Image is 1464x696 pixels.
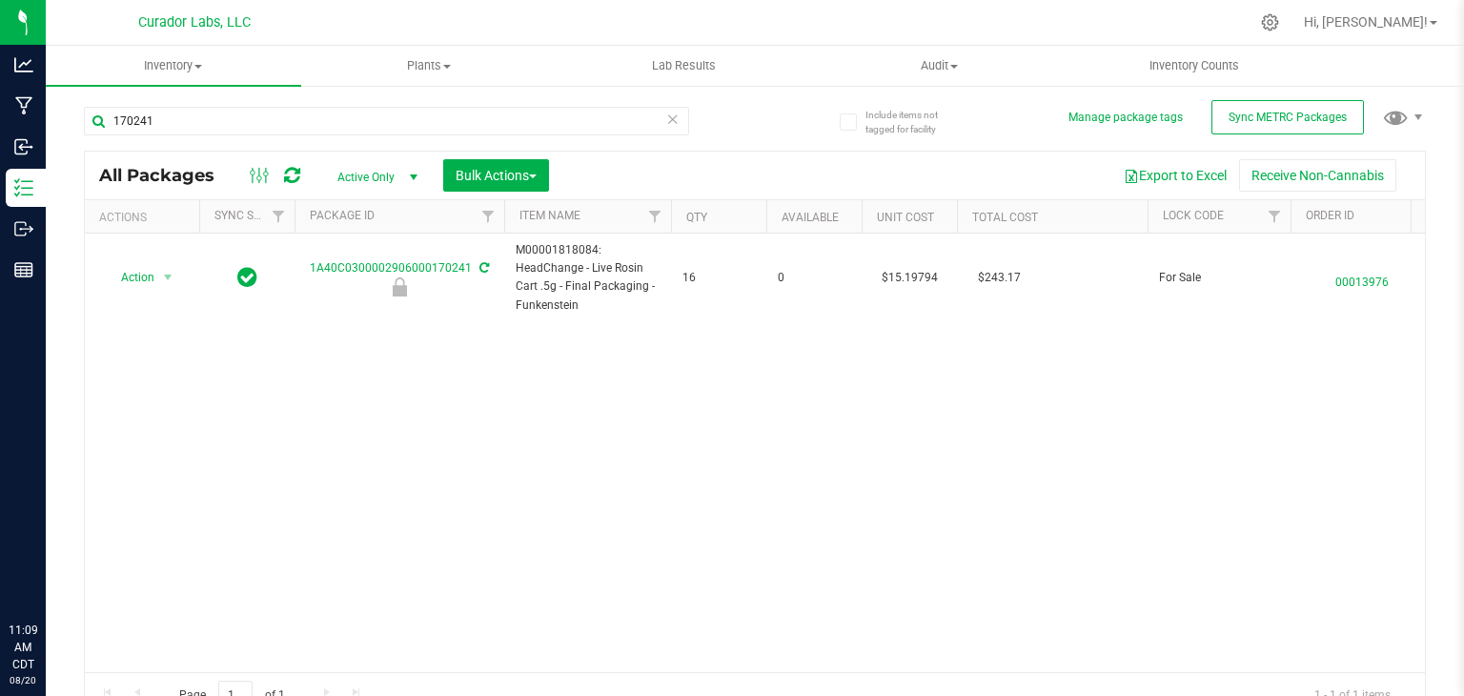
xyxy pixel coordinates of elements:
[519,209,580,222] a: Item Name
[14,137,33,156] inline-svg: Inbound
[666,107,680,132] span: Clear
[473,200,504,233] a: Filter
[1111,159,1239,192] button: Export to Excel
[443,159,549,192] button: Bulk Actions
[968,264,1030,292] span: $243.17
[1211,100,1364,134] button: Sync METRC Packages
[14,55,33,74] inline-svg: Analytics
[626,57,742,74] span: Lab Results
[1258,13,1282,31] div: Manage settings
[19,543,76,601] iframe: Resource center
[865,108,961,136] span: Include items not tagged for facility
[263,200,295,233] a: Filter
[84,107,689,135] input: Search Package ID, Item Name, SKU, Lot or Part Number...
[237,264,257,291] span: In Sync
[214,209,288,222] a: Sync Status
[292,277,507,297] div: For Sale
[682,269,755,287] span: 16
[14,178,33,197] inline-svg: Inventory
[302,57,556,74] span: Plants
[1068,110,1183,126] button: Manage package tags
[516,241,660,315] span: M00001818084: HeadChange - Live Rosin Cart .5g - Final Packaging - Funkenstein
[862,234,957,322] td: $15.19794
[9,622,37,673] p: 11:09 AM CDT
[1259,200,1291,233] a: Filter
[46,57,301,74] span: Inventory
[1163,209,1224,222] a: Lock Code
[686,211,707,224] a: Qty
[46,46,301,86] a: Inventory
[1306,209,1354,222] a: Order Id
[138,14,251,31] span: Curador Labs, LLC
[1067,46,1322,86] a: Inventory Counts
[310,209,375,222] a: Package ID
[640,200,671,233] a: Filter
[811,46,1067,86] a: Audit
[1302,264,1422,292] span: 00013976
[477,261,489,275] span: Sync from Compliance System
[310,261,472,275] a: 1A40C0300002906000170241
[14,260,33,279] inline-svg: Reports
[1304,14,1428,30] span: Hi, [PERSON_NAME]!
[156,264,180,291] span: select
[301,46,557,86] a: Plants
[778,269,850,287] span: 0
[14,96,33,115] inline-svg: Manufacturing
[1159,269,1279,287] span: For Sale
[456,168,537,183] span: Bulk Actions
[99,165,234,186] span: All Packages
[557,46,812,86] a: Lab Results
[104,264,155,291] span: Action
[9,673,37,687] p: 08/20
[1402,200,1433,233] a: Filter
[972,211,1038,224] a: Total Cost
[14,219,33,238] inline-svg: Outbound
[812,57,1066,74] span: Audit
[1229,111,1347,124] span: Sync METRC Packages
[1239,159,1396,192] button: Receive Non-Cannabis
[1124,57,1265,74] span: Inventory Counts
[99,211,192,224] div: Actions
[877,211,934,224] a: Unit Cost
[782,211,839,224] a: Available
